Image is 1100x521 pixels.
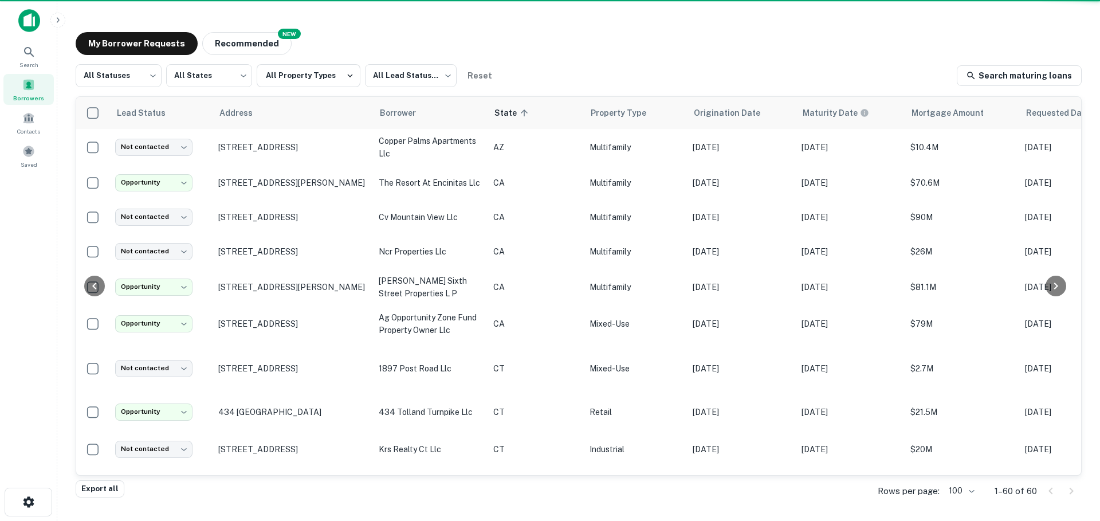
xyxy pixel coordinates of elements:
[584,97,687,129] th: Property Type
[373,97,488,129] th: Borrower
[18,9,40,32] img: capitalize-icon.png
[218,246,367,257] p: [STREET_ADDRESS]
[379,362,482,375] p: 1897 post road llc
[693,443,790,456] p: [DATE]
[944,483,976,499] div: 100
[910,318,1013,330] p: $79M
[687,97,796,129] th: Origination Date
[379,211,482,224] p: cv mountain view llc
[115,279,192,295] div: Opportunity
[693,281,790,293] p: [DATE]
[379,311,482,336] p: ag opportunity zone fund property owner llc
[76,32,198,55] button: My Borrower Requests
[693,406,790,418] p: [DATE]
[3,41,54,72] a: Search
[493,211,578,224] p: CA
[218,212,367,222] p: [STREET_ADDRESS]
[693,211,790,224] p: [DATE]
[493,245,578,258] p: CA
[17,127,40,136] span: Contacts
[995,484,1037,498] p: 1–60 of 60
[218,407,367,417] p: 434 [GEOGRAPHIC_DATA]
[116,106,180,120] span: Lead Status
[461,64,498,87] button: Reset
[488,97,584,129] th: State
[910,245,1013,258] p: $26M
[803,107,884,119] span: Maturity dates displayed may be estimated. Please contact the lender for the most accurate maturi...
[590,211,681,224] p: Multifamily
[218,363,367,374] p: [STREET_ADDRESS]
[213,97,373,129] th: Address
[218,178,367,188] p: [STREET_ADDRESS][PERSON_NAME]
[380,106,431,120] span: Borrower
[493,318,578,330] p: CA
[590,318,681,330] p: Mixed-Use
[693,362,790,375] p: [DATE]
[115,139,192,155] div: Not contacted
[910,211,1013,224] p: $90M
[115,209,192,225] div: Not contacted
[21,160,37,169] span: Saved
[802,281,899,293] p: [DATE]
[218,282,367,292] p: [STREET_ADDRESS][PERSON_NAME]
[257,64,360,87] button: All Property Types
[910,406,1013,418] p: $21.5M
[365,61,457,91] div: All Lead Statuses
[796,97,905,129] th: Maturity dates displayed may be estimated. Please contact the lender for the most accurate maturi...
[590,141,681,154] p: Multifamily
[802,362,899,375] p: [DATE]
[910,281,1013,293] p: $81.1M
[878,484,940,498] p: Rows per page:
[493,141,578,154] p: AZ
[166,61,252,91] div: All States
[493,281,578,293] p: CA
[109,97,213,129] th: Lead Status
[912,106,999,120] span: Mortgage Amount
[693,318,790,330] p: [DATE]
[3,140,54,171] a: Saved
[379,275,482,300] p: [PERSON_NAME] sixth street properties l p
[493,443,578,456] p: CT
[379,443,482,456] p: krs realty ct llc
[3,74,54,105] a: Borrowers
[802,406,899,418] p: [DATE]
[218,319,367,329] p: [STREET_ADDRESS]
[803,107,858,119] h6: Maturity Date
[590,443,681,456] p: Industrial
[1043,429,1100,484] iframe: Chat Widget
[802,318,899,330] p: [DATE]
[76,61,162,91] div: All Statuses
[493,406,578,418] p: CT
[379,406,482,418] p: 434 tolland turnpike llc
[3,107,54,138] a: Contacts
[590,281,681,293] p: Multifamily
[591,106,661,120] span: Property Type
[802,141,899,154] p: [DATE]
[802,443,899,456] p: [DATE]
[802,177,899,189] p: [DATE]
[379,135,482,160] p: copper palms apartments llc
[218,444,367,455] p: [STREET_ADDRESS]
[910,362,1013,375] p: $2.7M
[910,177,1013,189] p: $70.6M
[694,106,775,120] span: Origination Date
[115,315,192,332] div: Opportunity
[218,142,367,152] p: [STREET_ADDRESS]
[493,177,578,189] p: CA
[115,243,192,260] div: Not contacted
[278,29,301,39] div: NEW
[115,174,192,191] div: Opportunity
[115,360,192,377] div: Not contacted
[13,93,44,103] span: Borrowers
[494,106,532,120] span: State
[219,106,268,120] span: Address
[693,141,790,154] p: [DATE]
[202,32,292,55] button: Recommended
[590,245,681,258] p: Multifamily
[379,177,482,189] p: the resort at encinitas llc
